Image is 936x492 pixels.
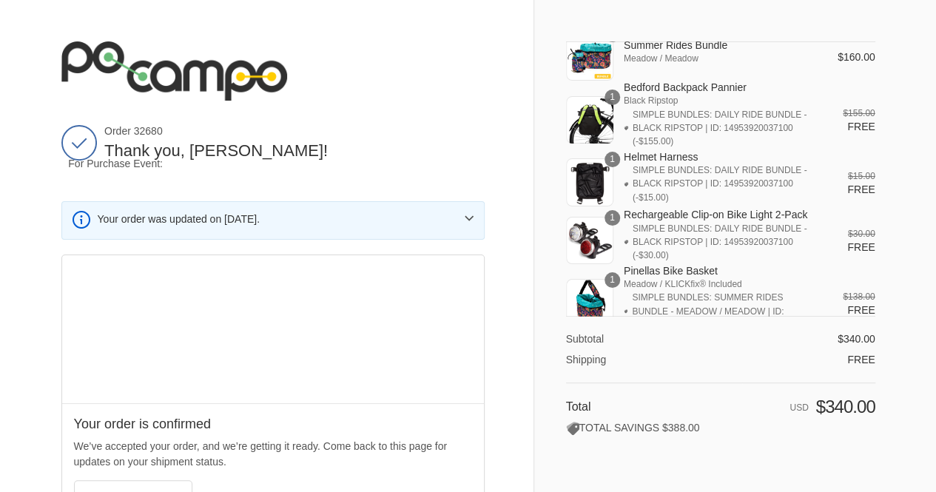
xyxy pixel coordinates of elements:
[843,292,875,302] del: $138.00
[624,264,817,277] span: Pinellas Bike Basket
[624,38,817,52] span: Summer Rides Bundle
[624,94,817,107] span: Black Ripstop
[453,202,485,235] button: View more
[838,333,875,345] span: $340.00
[566,332,742,346] th: Subtotal
[789,402,808,413] span: USD
[98,212,453,226] h3: Your order was updated on [DATE].
[566,400,591,413] span: Total
[566,354,607,365] span: Shipping
[847,354,875,365] span: Free
[605,90,620,105] span: 1
[74,439,472,470] p: We’ve accepted your order, and we’re getting it ready. Come back to this page for updates on your...
[624,52,817,65] span: Meadow / Meadow
[566,158,613,206] img: Po Campo detachable helmet harness for carrying your bike helmet.
[848,229,875,239] del: $30.00
[605,210,620,226] span: 1
[624,81,817,94] span: Bedford Backpack Pannier
[633,222,817,263] span: SIMPLE BUNDLES: DAILY RIDE BUNDLE - BLACK RIPSTOP | ID: 14953920037100 (-$30.00)
[633,108,817,149] span: SIMPLE BUNDLES: DAILY RIDE BUNDLE - BLACK RIPSTOP | ID: 14953920037100 (-$155.00)
[566,422,659,434] span: TOTAL SAVINGS
[605,272,620,288] span: 1
[847,241,875,253] span: Free
[838,51,875,63] span: $160.00
[61,41,288,101] img: Po Campo
[566,96,613,144] img: Bedford Backpack Pannier on bike | color:black ripstop;
[624,208,817,221] span: Rechargeable Clip-on Bike Light 2-Pack
[61,166,62,167] img: track-sale-pixel
[847,121,875,132] span: Free
[61,157,485,170] div: For Purchase Event:
[104,124,485,138] span: Order 32680
[847,183,875,195] span: Free
[848,171,875,181] del: $15.00
[815,397,875,417] span: $340.00
[624,150,817,164] span: Helmet Harness
[605,152,620,167] span: 1
[566,217,613,264] img: Rechargeable Clip-on Bike Light 2-Pack - Po Campo
[633,164,817,204] span: SIMPLE BUNDLES: DAILY RIDE BUNDLE - BLACK RIPSTOP | ID: 14953920037100 (-$15.00)
[624,277,817,291] span: Meadow / KLICKfix® Included
[74,416,472,433] h2: Your order is confirmed
[662,422,700,434] span: $388.00
[843,108,875,118] del: $155.00
[847,304,875,316] span: Free
[104,141,485,162] h2: Thank you, [PERSON_NAME]!
[566,279,613,326] img: Pinellas Bike Basket - Po Campo color:meadow;
[632,291,817,331] span: SIMPLE BUNDLES: SUMMER RIDES BUNDLE - MEADOW / MEADOW | ID: 14953920069868 (-$138.00)
[62,255,485,403] iframe: Google map displaying pin point of shipping address: Somerville, Massachusetts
